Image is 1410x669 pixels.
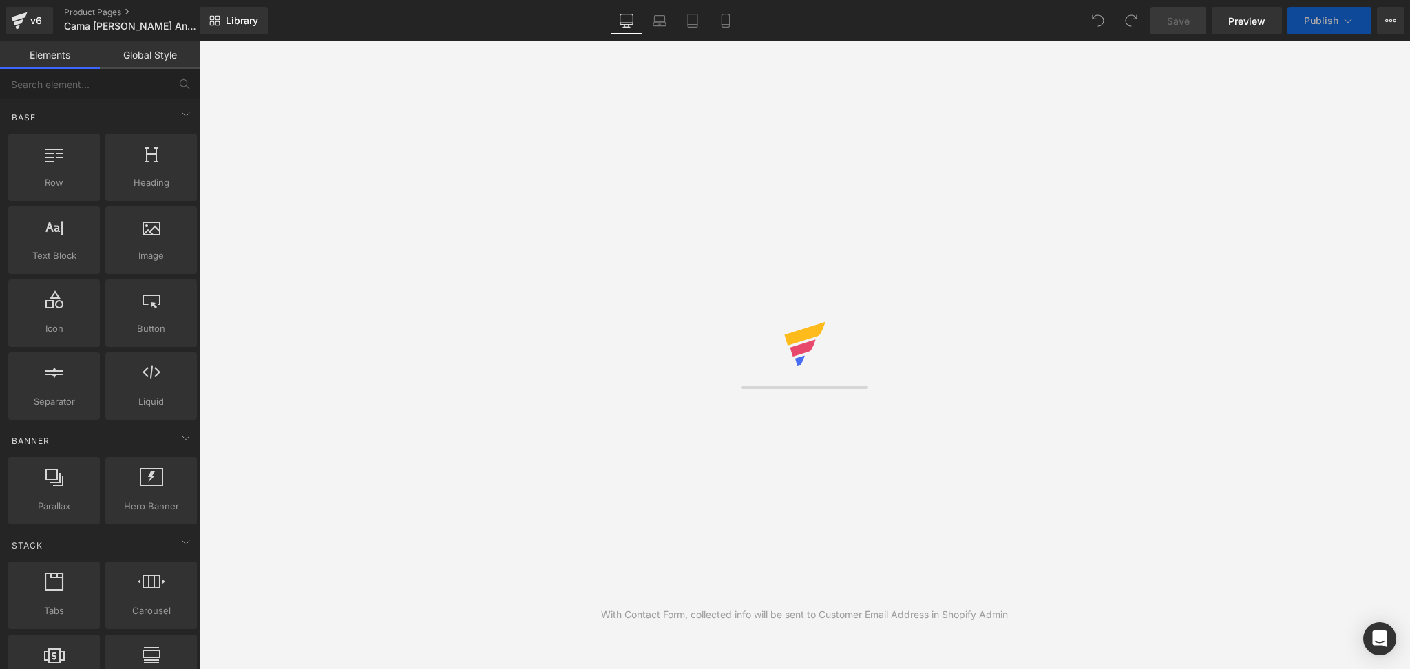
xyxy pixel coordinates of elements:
[12,248,96,263] span: Text Block
[64,7,222,18] a: Product Pages
[1084,7,1112,34] button: Undo
[64,21,196,32] span: Cama [PERSON_NAME] Antiestrés The Dogs Chile
[226,14,258,27] span: Library
[12,394,96,409] span: Separator
[28,12,45,30] div: v6
[1287,7,1371,34] button: Publish
[109,176,193,190] span: Heading
[200,7,268,34] a: New Library
[109,604,193,618] span: Carousel
[676,7,709,34] a: Tablet
[601,607,1008,622] div: With Contact Form, collected info will be sent to Customer Email Address in Shopify Admin
[109,321,193,336] span: Button
[1117,7,1145,34] button: Redo
[610,7,643,34] a: Desktop
[1228,14,1265,28] span: Preview
[10,111,37,124] span: Base
[6,7,53,34] a: v6
[1304,15,1338,26] span: Publish
[12,499,96,513] span: Parallax
[100,41,200,69] a: Global Style
[643,7,676,34] a: Laptop
[109,394,193,409] span: Liquid
[709,7,742,34] a: Mobile
[109,248,193,263] span: Image
[109,499,193,513] span: Hero Banner
[1212,7,1282,34] a: Preview
[1363,622,1396,655] div: Open Intercom Messenger
[1377,7,1404,34] button: More
[12,604,96,618] span: Tabs
[1167,14,1190,28] span: Save
[12,176,96,190] span: Row
[10,539,44,552] span: Stack
[10,434,51,447] span: Banner
[12,321,96,336] span: Icon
